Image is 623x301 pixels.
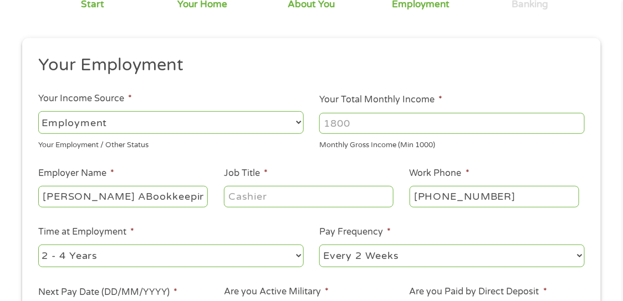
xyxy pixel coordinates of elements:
label: Your Total Monthly Income [319,94,442,106]
input: (231) 754-4010 [410,186,579,207]
input: Cashier [224,186,394,207]
input: Walmart [38,186,208,207]
h2: Your Employment [38,54,577,76]
label: Work Phone [410,168,469,179]
label: Time at Employment [38,226,134,238]
div: Your Employment / Other Status [38,136,304,151]
label: Are you Active Military [224,286,329,298]
label: Your Income Source [38,93,132,105]
div: Monthly Gross Income (Min 1000) [319,136,585,151]
label: Next Pay Date (DD/MM/YYYY) [38,287,177,298]
label: Are you Paid by Direct Deposit [410,286,547,298]
label: Employer Name [38,168,114,179]
input: 1800 [319,113,585,134]
label: Job Title [224,168,268,179]
label: Pay Frequency [319,226,391,238]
